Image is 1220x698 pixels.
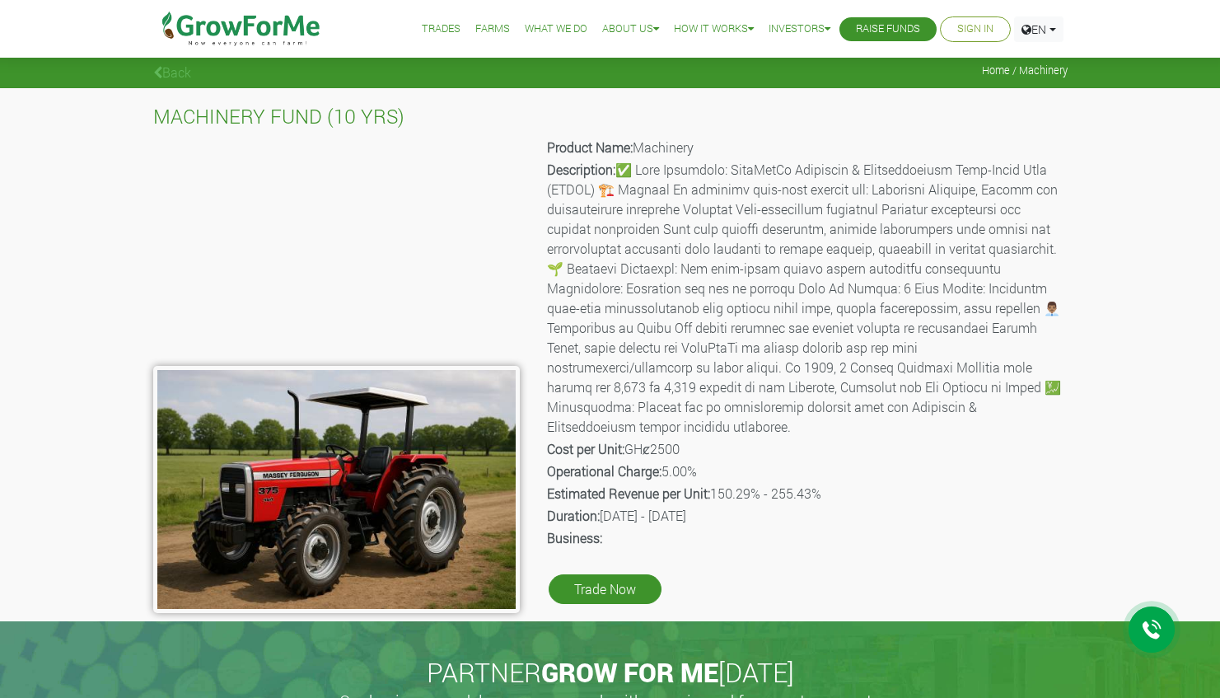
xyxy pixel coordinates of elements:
[547,138,633,156] b: Product Name:
[1014,16,1063,42] a: EN
[547,160,1065,437] p: ✅ Lore Ipsumdolo: SitaMetCo Adipiscin & Elitseddoeiusm Temp-Incid Utla (ETDOL) 🏗️ Magnaal En admi...
[602,21,659,38] a: About Us
[153,366,520,613] img: growforme image
[547,440,624,457] b: Cost per Unit:
[541,654,718,690] span: GROW FOR ME
[547,529,602,546] b: Business:
[153,63,191,81] a: Back
[547,161,615,178] b: Description:
[525,21,587,38] a: What We Do
[547,439,1065,459] p: GHȼ2500
[957,21,993,38] a: Sign In
[160,657,1061,688] h2: PARTNER [DATE]
[547,484,1065,504] p: 150.29% - 255.43%
[674,21,754,38] a: How it Works
[856,21,920,38] a: Raise Funds
[982,64,1068,77] span: Home / Machinery
[153,105,1068,129] h4: MACHINERY FUND (10 YRS)
[547,138,1065,157] p: Machinery
[547,507,600,524] b: Duration:
[549,574,661,604] a: Trade Now
[547,462,661,480] b: Operational Charge:
[769,21,830,38] a: Investors
[547,461,1065,481] p: 5.00%
[547,506,1065,526] p: [DATE] - [DATE]
[475,21,510,38] a: Farms
[547,485,710,502] b: Estimated Revenue per Unit:
[422,21,460,38] a: Trades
